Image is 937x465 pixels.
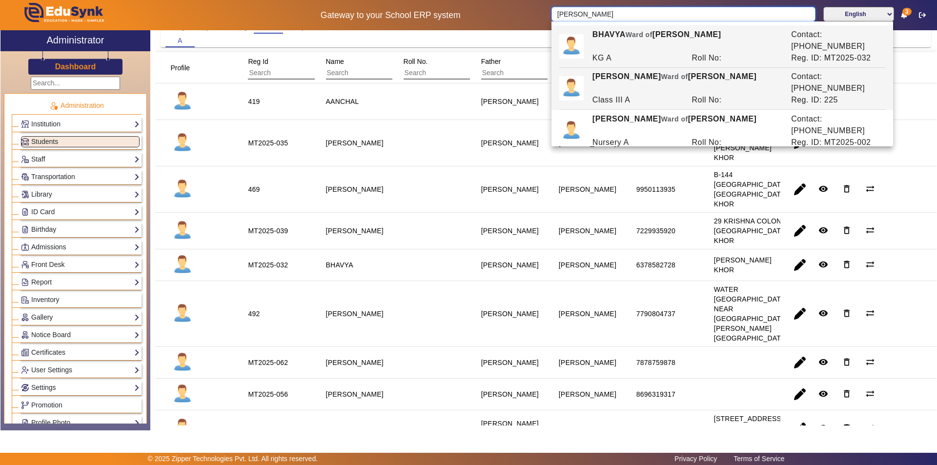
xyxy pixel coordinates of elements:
span: 3 [902,8,912,16]
span: A [178,37,183,44]
span: Roll No. [404,58,428,65]
div: Profile [167,59,202,77]
div: Reg Id [244,53,347,83]
div: [PERSON_NAME] [481,138,539,148]
div: MT2025-062 [248,358,288,367]
div: Father [478,53,581,83]
div: [STREET_ADDRESS][PERSON_NAME][PERSON_NAME] [714,414,783,443]
input: Search [481,67,569,80]
div: BHAVYA [PERSON_NAME] [587,29,786,52]
img: Branchoperations.png [21,402,29,409]
span: Name [326,58,344,65]
a: Promotion [21,400,140,411]
span: Play Group [170,23,211,30]
a: Privacy Policy [670,452,722,465]
div: Reg. ID: MT2025-002 [786,137,886,148]
div: Nursery A [587,137,687,148]
mat-icon: sync_alt [865,308,875,318]
input: Search [248,67,335,80]
mat-icon: remove_red_eye [818,225,828,235]
span: Prep [289,23,306,30]
input: Search [551,7,815,21]
img: Inventory.png [21,296,29,303]
div: 7790804737 [636,309,675,319]
mat-icon: sync_alt [865,389,875,399]
mat-icon: remove_red_eye [818,184,828,194]
img: profile.png [170,177,195,202]
mat-icon: delete_outline [842,308,852,318]
span: Ward of [661,73,688,81]
input: Search... [31,77,120,90]
div: [PERSON_NAME] [481,97,539,106]
mat-icon: remove_red_eye [818,357,828,367]
staff-with-status: [PERSON_NAME] [326,310,384,318]
mat-icon: sync_alt [865,184,875,194]
div: MT2025-035 [248,138,288,148]
p: Administration [12,101,142,111]
div: [PERSON_NAME] [481,184,539,194]
mat-icon: delete_outline [842,389,852,399]
div: MT2025-032 [248,260,288,270]
img: profile.png [170,253,195,277]
div: Roll No: [687,137,786,148]
div: 469 [248,184,260,194]
img: profile.png [170,382,195,406]
div: [PERSON_NAME] [481,309,539,319]
div: [PERSON_NAME] [PERSON_NAME] [481,419,539,438]
div: [PERSON_NAME] [559,260,616,270]
div: [PERSON_NAME] [481,389,539,399]
img: profile.png [170,416,195,441]
span: Profile [170,64,190,72]
div: [PERSON_NAME] [559,226,616,236]
span: Class IV [429,23,460,30]
div: MT2025-056 [248,389,288,399]
mat-icon: sync_alt [865,423,875,433]
img: profile.png [559,34,584,59]
span: Class III [389,23,420,30]
p: © 2025 Zipper Technologies Pvt. Ltd. All rights reserved. [148,454,318,464]
mat-icon: remove_red_eye [818,423,828,433]
staff-with-status: [PERSON_NAME] [326,390,384,398]
span: Promotion [31,401,62,409]
img: profile.png [170,350,195,375]
staff-with-status: [PERSON_NAME] [326,425,384,432]
div: 9950113935 [636,184,675,194]
div: Reg. ID: 225 [786,94,886,106]
staff-with-status: [PERSON_NAME] [326,139,384,147]
div: 419 [248,97,260,106]
span: Class VII [547,23,580,30]
mat-icon: delete_outline [842,225,852,235]
div: KG A [587,52,687,64]
span: Ward of [661,115,688,123]
div: [PERSON_NAME] [559,358,616,367]
a: Inventory [21,294,140,305]
a: Administrator [0,30,150,51]
mat-icon: remove_red_eye [818,260,828,269]
span: Class I [317,23,343,30]
mat-icon: sync_alt [865,225,875,235]
div: B-144 [GEOGRAPHIC_DATA] [GEOGRAPHIC_DATA] KHOR [714,170,787,209]
img: Administration.png [49,101,58,110]
mat-icon: sync_alt [865,357,875,367]
mat-icon: delete_outline [842,184,852,194]
div: [PERSON_NAME] [559,184,616,194]
div: [PERSON_NAME] [PERSON_NAME] [587,113,786,137]
a: Terms of Service [729,452,789,465]
img: profile.png [170,302,195,326]
div: 8696319317 [636,389,675,399]
div: Roll No: [687,94,786,106]
div: Contact: [PHONE_NUMBER] [786,29,886,52]
mat-icon: delete_outline [842,260,852,269]
div: 492 [248,309,260,319]
div: 7229935920 [636,226,675,236]
img: profile.png [170,219,195,243]
span: Ward of [626,31,652,39]
staff-with-status: [PERSON_NAME] [326,185,384,193]
div: [PERSON_NAME] [559,389,616,399]
a: Students [21,136,140,147]
h2: Administrator [47,34,104,46]
div: Roll No. [400,53,503,83]
div: [PERSON_NAME] [559,309,616,319]
span: Class II [352,23,380,30]
div: Class III A [587,94,687,106]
